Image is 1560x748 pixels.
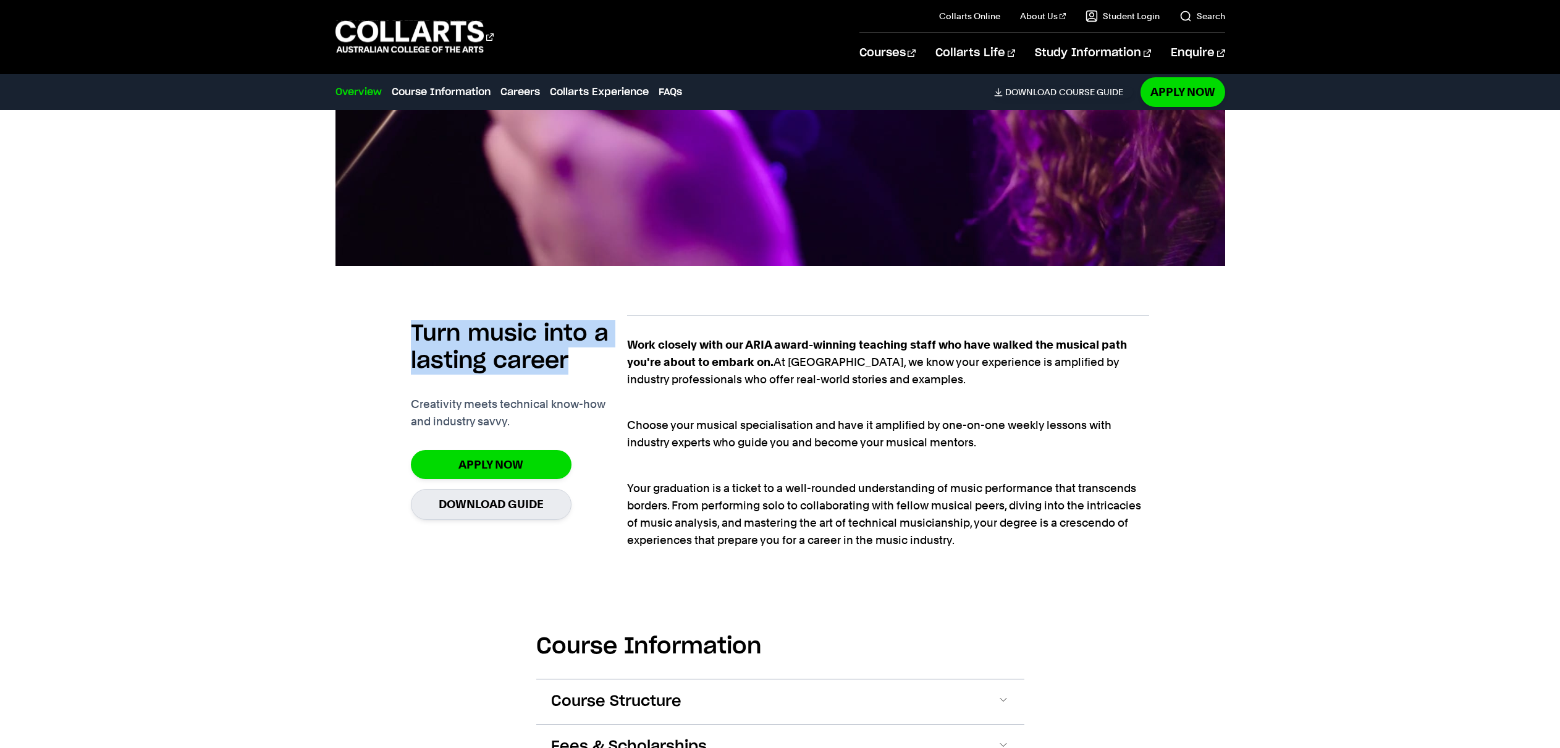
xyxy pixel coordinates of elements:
p: Creativity meets technical know-how and industry savvy. [411,396,627,430]
span: Course Structure [551,692,681,712]
a: Courses [859,33,916,74]
a: Apply Now [411,450,571,479]
a: DownloadCourse Guide [994,87,1133,98]
a: Apply Now [1140,77,1225,106]
a: Collarts Life [935,33,1015,74]
h2: Turn music into a lasting career [411,320,627,375]
a: Overview [335,85,382,100]
a: Collarts Experience [550,85,649,100]
div: Go to homepage [335,19,494,54]
a: Student Login [1086,10,1160,22]
a: Careers [500,85,540,100]
a: Download Guide [411,489,571,519]
a: FAQs [659,85,682,100]
button: Course Structure [536,679,1024,724]
a: Enquire [1171,33,1225,74]
p: Choose your musical specialisation and have it amplified by one-on-one weekly lessons with indust... [627,399,1149,451]
a: Collarts Online [939,10,1000,22]
strong: Work closely with our ARIA award-winning teaching staff who have walked the musical path you're a... [627,338,1127,368]
a: Search [1179,10,1225,22]
a: About Us [1020,10,1066,22]
h2: Course Information [536,633,1024,660]
p: At [GEOGRAPHIC_DATA], we know your experience is amplified by industry professionals who offer re... [627,336,1149,388]
span: Download [1005,87,1056,98]
a: Study Information [1035,33,1151,74]
a: Course Information [392,85,491,100]
p: Your graduation is a ticket to a well-rounded understanding of music performance that transcends ... [627,462,1149,549]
